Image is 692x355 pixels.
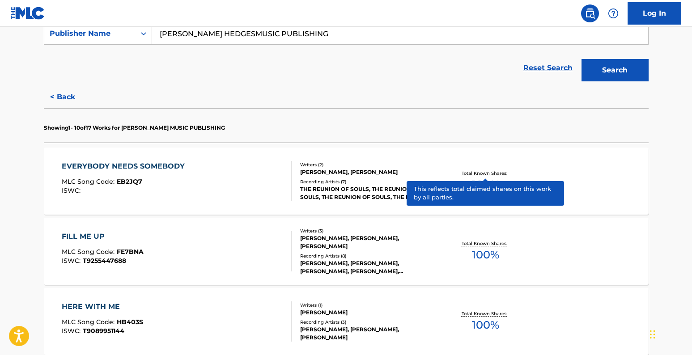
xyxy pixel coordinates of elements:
[50,28,130,39] div: Publisher Name
[62,186,83,194] span: ISWC :
[83,327,124,335] span: T9089951144
[62,248,117,256] span: MLC Song Code :
[472,247,499,263] span: 100 %
[628,2,681,25] a: Log In
[300,161,435,168] div: Writers ( 2 )
[44,218,649,285] a: FILL ME UPMLC Song Code:FE7BNAISWC:T9255447688Writers (3)[PERSON_NAME], [PERSON_NAME], [PERSON_NA...
[300,178,435,185] div: Recording Artists ( 7 )
[44,148,649,215] a: EVERYBODY NEEDS SOMEBODYMLC Song Code:EB2JQ7ISWC:Writers (2)[PERSON_NAME], [PERSON_NAME]Recording...
[462,240,509,247] p: Total Known Shares:
[117,177,142,186] span: EB2JQ7
[585,8,595,19] img: search
[581,4,599,22] a: Public Search
[62,161,189,172] div: EVERYBODY NEEDS SOMEBODY
[83,257,126,265] span: T9255447688
[62,231,144,242] div: FILL ME UP
[44,22,649,86] form: Search Form
[608,8,619,19] img: help
[604,4,622,22] div: Help
[519,58,577,78] a: Reset Search
[462,170,509,177] p: Total Known Shares:
[462,310,509,317] p: Total Known Shares:
[300,168,435,176] div: [PERSON_NAME], [PERSON_NAME]
[62,327,83,335] span: ISWC :
[300,309,435,317] div: [PERSON_NAME]
[647,312,692,355] iframe: Chat Widget
[300,228,435,234] div: Writers ( 3 )
[300,185,435,201] div: THE REUNION OF SOULS, THE REUNION OF SOULS, THE REUNION OF SOULS, THE REUNION OF SOULS, THE REUNI...
[300,325,435,342] div: [PERSON_NAME], [PERSON_NAME], [PERSON_NAME]
[300,253,435,259] div: Recording Artists ( 8 )
[650,321,655,348] div: Drag
[300,234,435,250] div: [PERSON_NAME], [PERSON_NAME], [PERSON_NAME]
[62,318,117,326] span: MLC Song Code :
[44,86,98,108] button: < Back
[117,318,143,326] span: HB403S
[582,59,649,81] button: Search
[62,257,83,265] span: ISWC :
[62,301,143,312] div: HERE WITH ME
[11,7,45,20] img: MLC Logo
[44,124,225,132] p: Showing 1 - 10 of 17 Works for [PERSON_NAME] MUSIC PUBLISHING
[472,317,499,333] span: 100 %
[300,302,435,309] div: Writers ( 1 )
[300,319,435,325] div: Recording Artists ( 3 )
[300,259,435,275] div: [PERSON_NAME], [PERSON_NAME], [PERSON_NAME], [PERSON_NAME], [PERSON_NAME]
[62,177,117,186] span: MLC Song Code :
[472,177,499,193] span: 100 %
[117,248,144,256] span: FE7BNA
[44,288,649,355] a: HERE WITH MEMLC Song Code:HB403SISWC:T9089951144Writers (1)[PERSON_NAME]Recording Artists (3)[PER...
